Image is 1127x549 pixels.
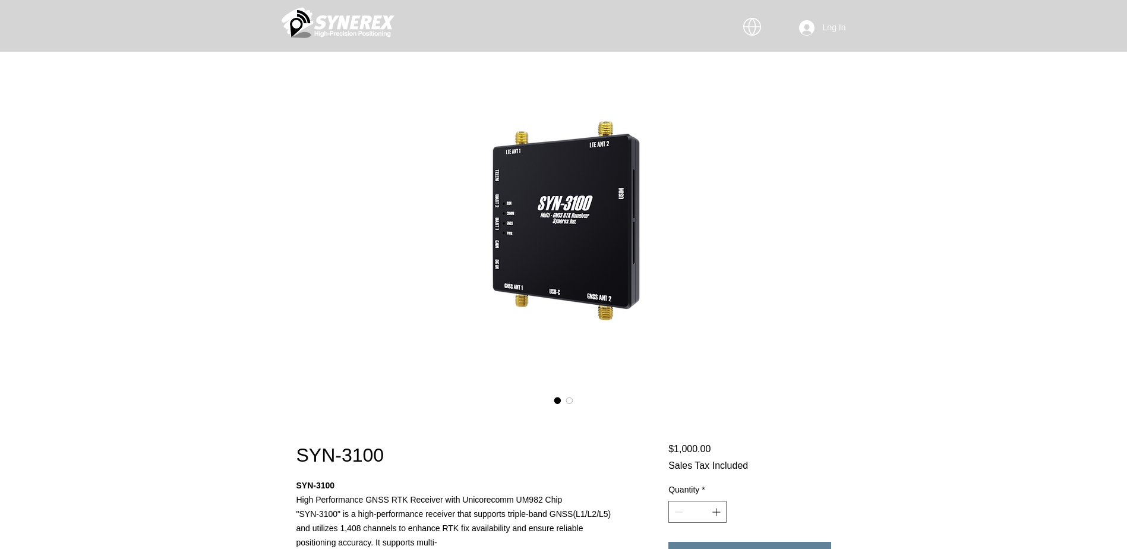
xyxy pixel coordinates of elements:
strong: SYN-3100 [296,481,335,490]
button: Log In [791,17,854,39]
button: Image selector: SYN-3100 [552,395,564,406]
span: $1,000.00 [668,444,711,454]
button: Decrement [670,501,685,522]
button: Image selector: SYN-3100 [564,395,576,406]
img: Cinnerex_White_simbol_Land 1.png [282,5,394,40]
h1: SYN-3100 [296,444,621,466]
img: SYN-3100 [273,57,855,384]
input: Quantity [685,501,710,522]
legend: Quantity [668,484,705,501]
span: Log In [819,22,850,34]
span: Sales Tax Included [668,460,748,471]
p: High Performance GNSS RTK Receiver with Unicorecomm UM982 Chip [296,493,621,507]
button: Increment [710,501,725,522]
